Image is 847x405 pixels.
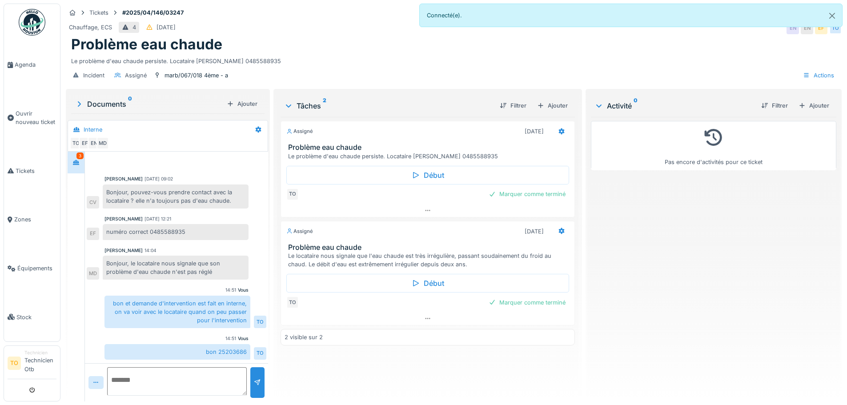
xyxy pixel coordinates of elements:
div: bon 25203686 [104,344,250,360]
div: EN [88,137,100,149]
div: EF [79,137,91,149]
strong: #2025/04/146/03247 [119,8,187,17]
div: Connecté(e). [419,4,843,27]
div: Filtrer [758,100,791,112]
sup: 2 [323,100,326,111]
div: Interne [84,125,102,134]
div: Bonjour, le locataire nous signale que son problème d'eau chaude n'est pas réglé [103,256,249,280]
div: Le locataire nous signale que l'eau chaude est très irrégulière, passant soudainement du froid au... [288,252,570,269]
span: Équipements [17,264,56,273]
div: Assigné [286,128,313,135]
img: Badge_color-CXgf-gQk.svg [19,9,45,36]
div: Assigné [125,71,147,80]
div: Bonjour, pouvez-vous prendre contact avec la locataire ? elle n'a toujours pas d'eau chaude. [103,184,249,209]
div: Incident [83,71,104,80]
div: TO [286,296,299,309]
li: Technicien Otb [24,349,56,377]
sup: 0 [128,99,132,109]
a: Équipements [4,244,60,293]
h3: Problème eau chaude [288,243,570,252]
a: Stock [4,293,60,341]
div: Technicien [24,349,56,356]
div: [PERSON_NAME] [104,216,143,222]
div: 4 [132,23,136,32]
a: Agenda [4,40,60,89]
div: [PERSON_NAME] [104,176,143,182]
div: Vous [238,335,249,342]
span: Stock [16,313,56,321]
div: MD [87,267,99,280]
div: bon et demande d'intervention est fait en interne, on va voir avec le locataire quand on peu pass... [104,296,250,329]
div: 14:51 [225,287,236,293]
span: Zones [14,215,56,224]
span: Ouvrir nouveau ticket [16,109,56,126]
div: 14:04 [145,247,157,254]
div: [DATE] [525,127,544,136]
div: [DATE] [525,227,544,236]
div: TO [254,347,266,360]
sup: 0 [634,100,638,111]
div: TO [829,22,842,34]
div: Documents [75,99,223,109]
div: Chauffage, ECS [69,23,112,32]
div: 2 visible sur 2 [285,333,323,341]
div: Filtrer [496,100,530,112]
div: marb/067/018 4ème - a [165,71,228,80]
div: Ajouter [795,100,833,112]
a: Zones [4,195,60,244]
div: Début [286,166,569,184]
div: Le problème d'eau chaude persiste. Locataire [PERSON_NAME] 0485588935 [71,53,836,65]
div: Vous [238,287,249,293]
div: Début [286,274,569,293]
div: Tâches [284,100,492,111]
div: TO [70,137,82,149]
div: Assigné [286,228,313,235]
div: Marquer comme terminé [485,188,569,200]
div: EN [787,22,799,34]
span: Agenda [15,60,56,69]
div: [DATE] 09:02 [145,176,173,182]
div: Ajouter [534,100,571,112]
h3: Problème eau chaude [288,143,570,152]
button: Close [822,4,842,28]
div: Ajouter [223,98,261,110]
div: numéro correct 0485588935 [103,224,249,240]
div: EF [815,22,827,34]
div: Tickets [89,8,108,17]
div: MD [96,137,109,149]
div: [DATE] [157,23,176,32]
div: Pas encore d'activités pour ce ticket [597,125,831,166]
a: Tickets [4,147,60,196]
h1: Problème eau chaude [71,36,222,53]
div: [PERSON_NAME] [104,247,143,254]
div: Actions [799,69,838,82]
a: TO TechnicienTechnicien Otb [8,349,56,379]
li: TO [8,357,21,370]
div: Le problème d'eau chaude persiste. Locataire [PERSON_NAME] 0485588935 [288,152,570,160]
div: TO [286,188,299,200]
span: Tickets [16,167,56,175]
div: EN [801,22,813,34]
div: TO [254,316,266,328]
div: [DATE] 12:21 [145,216,171,222]
div: Activité [594,100,754,111]
div: Marquer comme terminé [485,297,569,309]
div: CV [87,196,99,209]
a: Ouvrir nouveau ticket [4,89,60,147]
div: 14:51 [225,335,236,342]
div: EF [87,228,99,240]
div: 3 [76,152,84,159]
